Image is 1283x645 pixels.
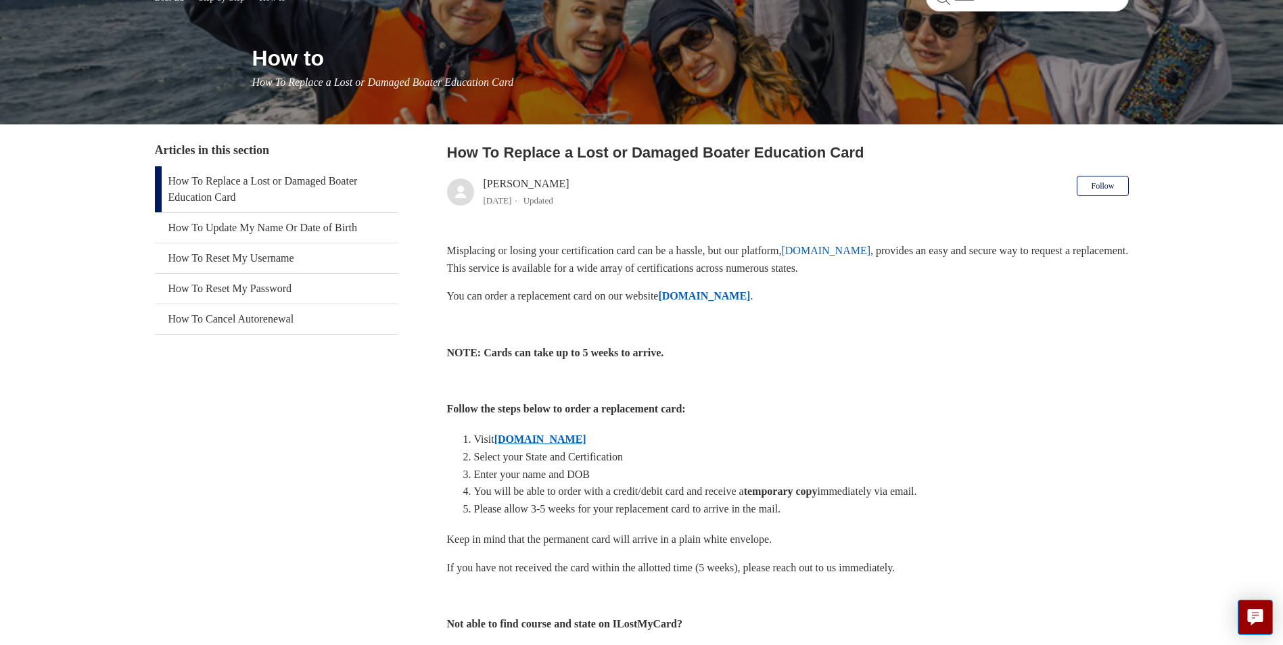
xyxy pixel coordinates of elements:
time: 04/08/2025, 11:48 [484,195,512,206]
h2: How To Replace a Lost or Damaged Boater Education Card [447,141,1129,164]
button: Live chat [1238,600,1273,635]
a: How To Cancel Autorenewal [155,304,398,334]
li: Updated [523,195,553,206]
span: Articles in this section [155,143,269,157]
a: How To Update My Name Or Date of Birth [155,213,398,243]
span: If you have not received the card within the allotted time (5 weeks), please reach out to us imme... [447,562,895,573]
strong: temporary copy [744,485,818,497]
span: . [750,290,753,302]
div: [PERSON_NAME] [484,176,569,208]
span: Please allow 3-5 weeks for your replacement card to arrive in the mail. [474,503,781,515]
span: You can order a replacement card on our website [447,290,659,302]
strong: NOTE: Cards can take up to 5 weeks to arrive. [447,347,664,358]
span: Enter your name and DOB [474,469,590,480]
span: How To Replace a Lost or Damaged Boater Education Card [252,76,514,88]
a: [DOMAIN_NAME] [658,290,750,302]
h1: How to [252,42,1129,74]
strong: Not able to find course and state on ILostMyCard? [447,618,682,629]
a: [DOMAIN_NAME] [494,433,586,445]
a: How To Reset My Username [155,243,398,273]
button: Follow Article [1077,176,1128,196]
span: You will be able to order with a credit/debit card and receive a immediately via email. [474,485,917,497]
span: Keep in mind that the permanent card will arrive in a plain white envelope. [447,533,772,545]
strong: Follow the steps below to order a replacement card: [447,403,686,414]
span: Select your State and Certification [474,451,623,462]
a: [DOMAIN_NAME] [781,245,870,256]
a: How To Replace a Lost or Damaged Boater Education Card [155,166,398,212]
a: How To Reset My Password [155,274,398,304]
span: Visit [474,433,494,445]
p: Misplacing or losing your certification card can be a hassle, but our platform, , provides an eas... [447,242,1129,277]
